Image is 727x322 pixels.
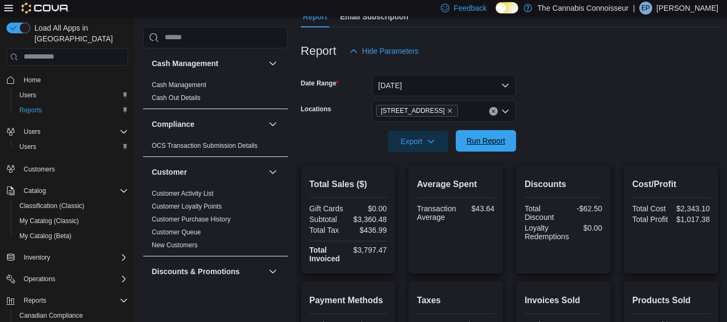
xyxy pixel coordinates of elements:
a: Customer Loyalty Points [152,203,222,210]
a: Cash Management [152,81,206,89]
div: $3,360.48 [350,215,387,224]
p: [PERSON_NAME] [657,2,718,15]
button: Catalog [2,183,132,198]
h3: Report [301,45,336,58]
a: Users [15,89,40,102]
a: Customer Purchase History [152,216,231,223]
h3: Customer [152,167,187,177]
img: Cova [22,3,69,13]
div: Total Profit [632,215,669,224]
h2: Discounts [525,178,602,191]
span: Customer Queue [152,228,201,237]
button: Export [388,131,448,152]
h2: Products Sold [632,294,710,307]
a: Discounts [152,289,180,297]
button: Reports [2,293,132,308]
div: -$62.50 [566,204,602,213]
span: Catalog [19,184,128,197]
a: Home [19,74,45,87]
div: Compliance [143,139,288,156]
span: Report [303,6,327,27]
div: $0.00 [573,224,602,232]
button: Customer [266,166,279,178]
a: OCS Transaction Submission Details [152,142,258,149]
div: $3,797.47 [350,246,387,254]
span: Email Subscription [340,6,408,27]
button: Users [11,88,132,103]
span: My Catalog (Beta) [19,232,72,240]
p: | [633,2,635,15]
button: Hide Parameters [345,40,423,62]
span: Canadian Compliance [19,311,83,320]
button: Catalog [19,184,50,197]
span: New Customers [152,241,197,249]
button: Home [2,72,132,88]
span: Run Report [467,135,505,146]
button: Reports [19,294,51,307]
h2: Invoices Sold [525,294,602,307]
h2: Total Sales ($) [309,178,387,191]
a: My Catalog (Classic) [15,214,83,227]
div: $2,343.10 [673,204,710,213]
button: Remove 2-1874 Scugog Street from selection in this group [447,108,453,114]
span: 2-1874 Scugog Street [376,105,458,117]
h3: Cash Management [152,58,218,69]
span: Catalog [24,187,46,195]
span: Operations [19,273,128,285]
span: My Catalog (Beta) [15,230,128,242]
strong: Total Invoiced [309,246,340,263]
div: Gift Cards [309,204,346,213]
a: Customer Activity List [152,190,214,197]
div: Total Discount [525,204,561,221]
button: Discounts & Promotions [152,266,264,277]
a: Cash Out Details [152,94,201,102]
span: Reports [19,294,128,307]
span: Reports [24,296,46,305]
h2: Average Spent [417,178,495,191]
div: Subtotal [309,215,346,224]
h2: Payment Methods [309,294,387,307]
input: Dark Mode [496,2,518,13]
h3: Compliance [152,119,194,130]
span: Users [19,91,36,99]
a: Customers [19,163,59,176]
button: Compliance [266,118,279,131]
span: Users [19,142,36,151]
a: Users [15,140,40,153]
div: Total Tax [309,226,346,234]
span: Home [24,76,41,84]
span: Customers [19,162,128,175]
button: Classification (Classic) [11,198,132,213]
button: My Catalog (Beta) [11,228,132,244]
button: Operations [19,273,60,285]
button: Customers [2,161,132,176]
span: Dark Mode [496,13,496,14]
span: Canadian Compliance [15,309,128,322]
button: Clear input [489,107,498,116]
span: Customer Activity List [152,189,214,198]
button: Open list of options [501,107,510,116]
button: Cash Management [266,57,279,70]
div: $436.99 [350,226,387,234]
span: OCS Transaction Submission Details [152,141,258,150]
div: Total Cost [632,204,669,213]
span: Classification (Classic) [19,202,84,210]
a: Customer Queue [152,228,201,236]
button: Run Report [456,130,516,152]
span: Inventory [24,253,50,262]
button: [DATE] [372,75,516,96]
span: Hide Parameters [362,46,419,56]
div: Elysha Park [639,2,652,15]
span: My Catalog (Classic) [15,214,128,227]
span: My Catalog (Classic) [19,217,79,225]
button: Discounts & Promotions [266,265,279,278]
span: Classification (Classic) [15,199,128,212]
div: Transaction Average [417,204,456,221]
span: Load All Apps in [GEOGRAPHIC_DATA] [30,23,128,44]
span: Home [19,73,128,87]
h3: Discounts & Promotions [152,266,239,277]
div: $43.64 [460,204,494,213]
span: Customer Purchase History [152,215,231,224]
